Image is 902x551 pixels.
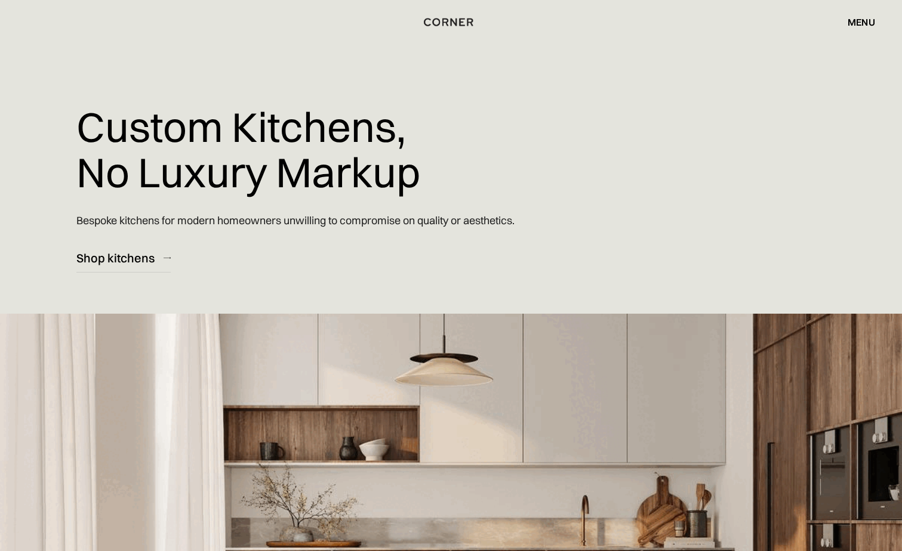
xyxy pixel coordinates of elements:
[76,250,155,266] div: Shop kitchens
[76,95,420,203] h1: Custom Kitchens, No Luxury Markup
[76,203,515,237] p: Bespoke kitchens for modern homeowners unwilling to compromise on quality or aesthetics.
[76,243,171,273] a: Shop kitchens
[410,14,492,30] a: home
[836,12,875,32] div: menu
[848,17,875,27] div: menu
